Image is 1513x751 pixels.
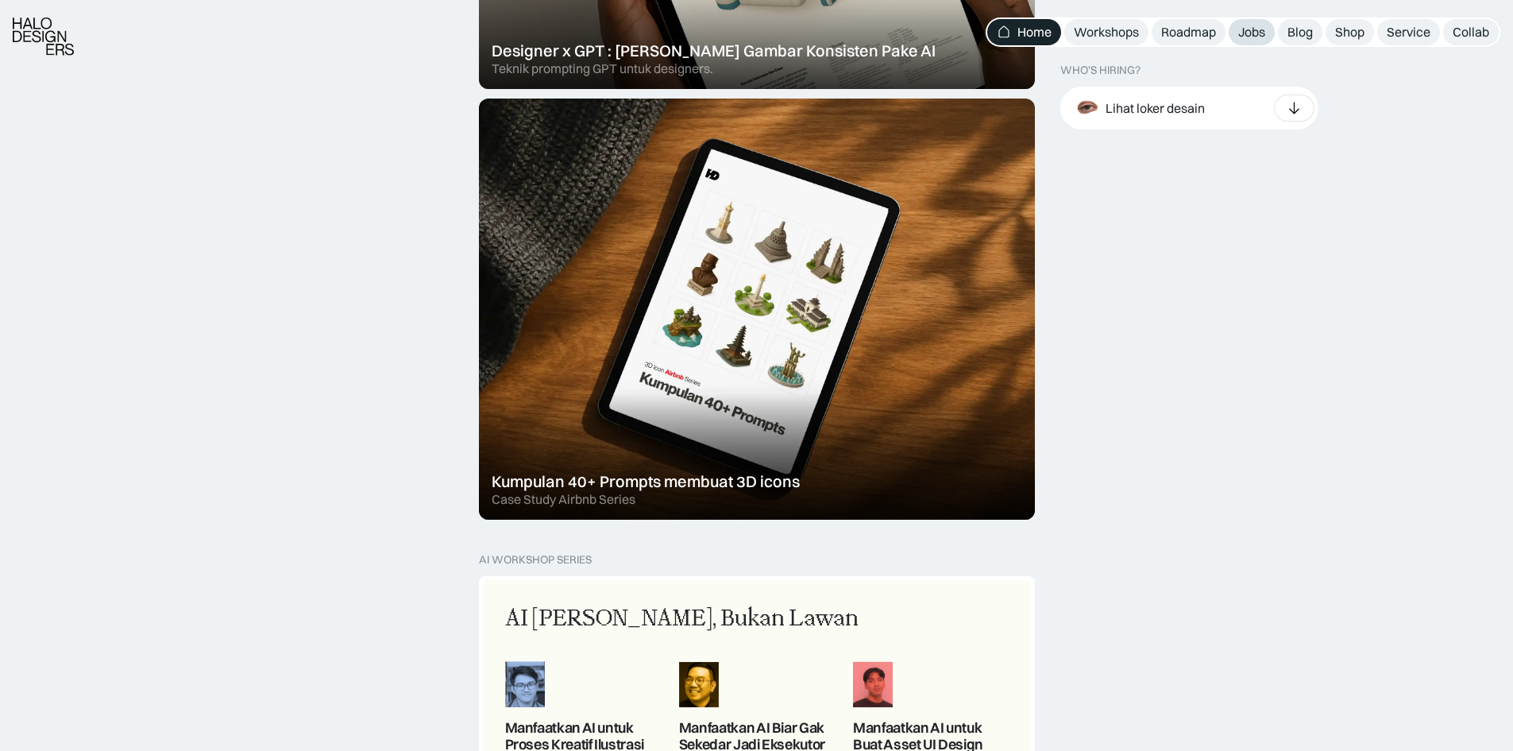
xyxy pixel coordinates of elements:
[1064,19,1148,45] a: Workshops
[505,602,859,636] div: AI [PERSON_NAME], Bukan Lawan
[1377,19,1440,45] a: Service
[1326,19,1374,45] a: Shop
[1106,99,1205,116] div: Lihat loker desain
[1335,24,1364,41] div: Shop
[1278,19,1322,45] a: Blog
[1152,19,1225,45] a: Roadmap
[1017,24,1052,41] div: Home
[1287,24,1313,41] div: Blog
[1074,24,1139,41] div: Workshops
[479,99,1035,520] a: Kumpulan 40+ Prompts membuat 3D iconsCase Study Airbnb Series
[1238,24,1265,41] div: Jobs
[1453,24,1489,41] div: Collab
[1229,19,1275,45] a: Jobs
[1443,19,1499,45] a: Collab
[1387,24,1430,41] div: Service
[1060,64,1141,77] div: WHO’S HIRING?
[1161,24,1216,41] div: Roadmap
[479,553,592,567] div: AI Workshop Series
[987,19,1061,45] a: Home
